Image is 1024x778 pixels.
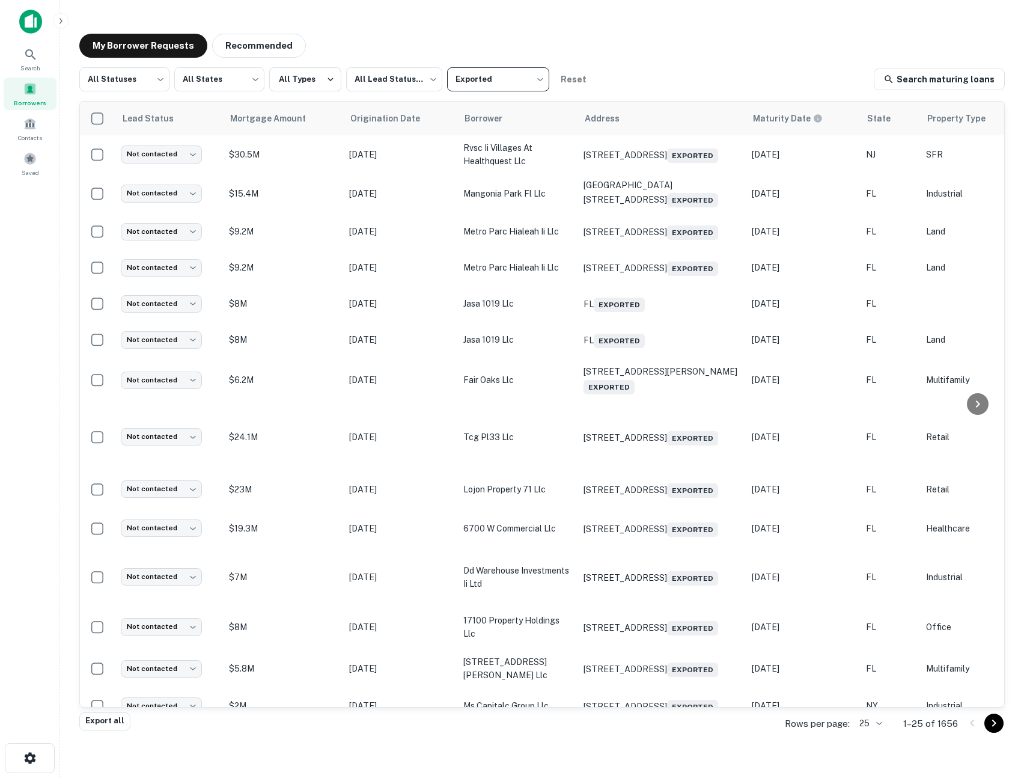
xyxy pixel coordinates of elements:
span: Exported [667,522,718,537]
span: Exported [667,483,718,498]
p: [STREET_ADDRESS] [584,429,740,446]
p: [DATE] [752,662,854,675]
button: Reset [554,67,593,91]
a: Contacts [4,112,56,145]
span: Exported [667,700,718,714]
p: FL [866,483,914,496]
span: Exported [667,225,718,240]
span: State [867,111,906,126]
div: Maturity dates displayed may be estimated. Please contact the lender for the most accurate maturi... [753,112,823,125]
span: Exported [667,193,718,207]
p: [DATE] [349,373,451,387]
p: NY [866,699,914,712]
p: [STREET_ADDRESS] [584,697,740,714]
p: [DATE] [752,148,854,161]
p: [DATE] [349,333,451,346]
p: jasa 1019 llc [463,333,571,346]
p: [DATE] [349,699,451,712]
p: FL [866,297,914,310]
p: Office [926,620,1022,634]
th: Mortgage Amount [223,102,343,135]
iframe: Chat Widget [964,682,1024,740]
span: Exported [667,431,718,446]
div: Not contacted [121,519,202,537]
p: SFR [926,148,1022,161]
div: 25 [855,715,884,732]
p: [STREET_ADDRESS] [584,520,740,537]
div: Not contacted [121,331,202,349]
span: Lead Status [122,111,189,126]
span: Borrower [465,111,518,126]
p: [DATE] [752,225,854,238]
span: Exported [667,621,718,636]
th: Address [578,102,746,135]
p: tcg pl33 llc [463,430,571,444]
p: fair oaks llc [463,373,571,387]
p: FL [866,373,914,387]
div: Search [4,43,56,75]
th: State [860,102,920,135]
p: [STREET_ADDRESS] [584,569,740,586]
p: $30.5M [229,148,337,161]
p: $8M [229,333,337,346]
p: [DATE] [752,620,854,634]
span: Exported [667,663,718,677]
span: Exported [667,262,718,276]
span: Origination Date [350,111,436,126]
p: [DATE] [752,430,854,444]
p: mangonia park fl llc [463,187,571,200]
p: Industrial [926,571,1022,584]
p: 6700 w commercial llc [463,522,571,535]
p: lojon property 71 llc [463,483,571,496]
p: FL [866,333,914,346]
p: [DATE] [349,148,451,161]
span: Maturity dates displayed may be estimated. Please contact the lender for the most accurate maturi... [753,112,838,125]
p: rvsc ii villages at healthquest llc [463,141,571,168]
p: 1–25 of 1656 [903,717,958,731]
p: Industrial [926,699,1022,712]
p: dd warehouse investments ii ltd [463,564,571,590]
div: Saved [4,147,56,180]
p: $9.2M [229,261,337,274]
span: Address [585,111,635,126]
p: metro parc hialeah ii llc [463,261,571,274]
th: Origination Date [343,102,457,135]
p: $2M [229,699,337,712]
p: [DATE] [349,187,451,200]
span: Exported [594,298,645,312]
div: Borrowers [4,78,56,110]
p: FL [866,522,914,535]
div: All Lead Statuses [346,64,442,95]
button: My Borrower Requests [79,34,207,58]
div: Not contacted [121,660,202,678]
p: [DATE] [349,261,451,274]
span: Contacts [18,133,42,142]
p: FL [866,620,914,634]
p: $5.8M [229,662,337,675]
p: Land [926,225,1022,238]
p: [DATE] [349,225,451,238]
span: Borrowers [14,98,46,108]
p: [STREET_ADDRESS] [584,146,740,163]
p: [DATE] [349,297,451,310]
span: Exported [667,149,718,163]
div: Not contacted [121,259,202,277]
img: capitalize-icon.png [19,10,42,34]
div: Not contacted [121,568,202,586]
p: FL [866,662,914,675]
p: [STREET_ADDRESS][PERSON_NAME] llc [463,655,571,682]
p: [DATE] [349,620,451,634]
span: Exported [594,334,645,348]
p: [DATE] [752,699,854,712]
div: Exported [447,64,549,95]
p: [DATE] [752,333,854,346]
p: [DATE] [752,522,854,535]
div: Not contacted [121,295,202,313]
p: [DATE] [752,297,854,310]
p: $8M [229,620,337,634]
p: Industrial [926,187,1022,200]
p: [STREET_ADDRESS] [584,660,740,677]
p: [DATE] [349,662,451,675]
th: Maturity dates displayed may be estimated. Please contact the lender for the most accurate maturi... [746,102,860,135]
